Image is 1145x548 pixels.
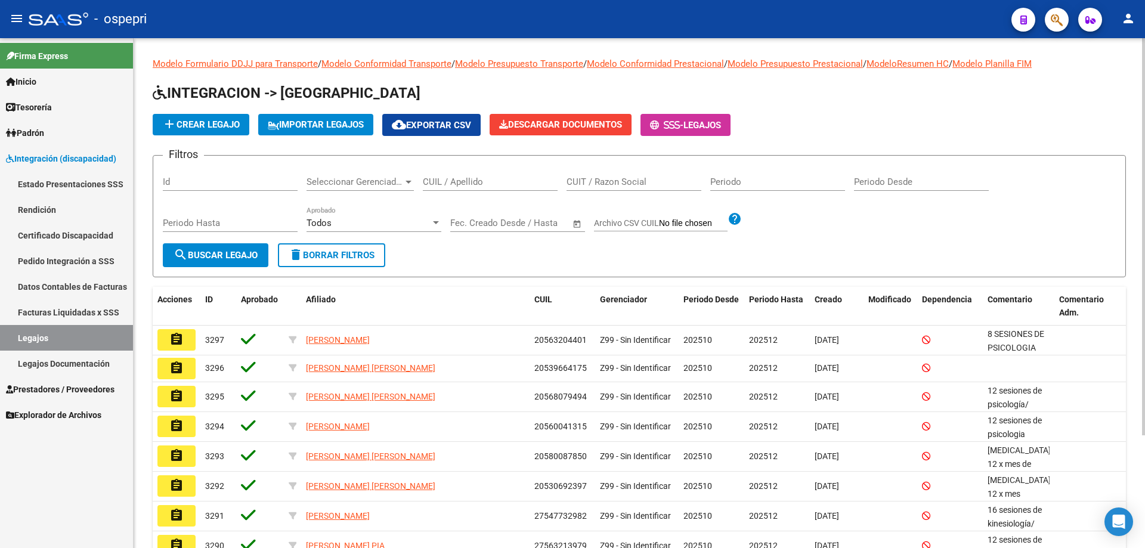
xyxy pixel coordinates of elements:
span: Exportar CSV [392,120,471,131]
a: Modelo Formulario DDJJ para Transporte [153,58,318,69]
a: Modelo Presupuesto Transporte [455,58,583,69]
h3: Filtros [163,146,204,163]
span: IMPORTAR LEGAJOS [268,119,364,130]
span: Inicio [6,75,36,88]
span: Seleccionar Gerenciador [307,177,403,187]
span: [PERSON_NAME] [PERSON_NAME] [306,392,435,401]
span: Firma Express [6,49,68,63]
a: Modelo Planilla FIM [952,58,1032,69]
button: Crear Legajo [153,114,249,135]
button: Buscar Legajo [163,243,268,267]
span: [PERSON_NAME] [PERSON_NAME] [306,451,435,461]
span: 202512 [749,511,778,521]
span: Periodo Hasta [749,295,803,304]
span: Archivo CSV CUIL [594,218,659,228]
datatable-header-cell: CUIL [530,287,595,326]
datatable-header-cell: Periodo Hasta [744,287,810,326]
datatable-header-cell: Creado [810,287,864,326]
span: 12 sesiones de psicología/ Macchi Marianela/ octubre a Diciembre [988,386,1055,450]
span: Explorador de Archivos [6,408,101,422]
button: Borrar Filtros [278,243,385,267]
span: 20539664175 [534,363,587,373]
span: 3292 [205,481,224,491]
span: Integración (discapacidad) [6,152,116,165]
datatable-header-cell: Gerenciador [595,287,679,326]
span: 202510 [683,335,712,345]
span: Todos [307,218,332,228]
span: Modificado [868,295,911,304]
span: Prestadores / Proveedores [6,383,114,396]
span: 202512 [749,363,778,373]
span: [DATE] [815,392,839,401]
span: Creado [815,295,842,304]
span: 202512 [749,451,778,461]
span: - ospepri [94,6,147,32]
span: 202512 [749,392,778,401]
span: Buscar Legajo [174,250,258,261]
mat-icon: assignment [169,332,184,346]
datatable-header-cell: Aprobado [236,287,284,326]
datatable-header-cell: Periodo Desde [679,287,744,326]
span: [DATE] [815,335,839,345]
span: - [650,120,683,131]
span: 20560041315 [534,422,587,431]
span: Z99 - Sin Identificar [600,451,671,461]
a: ModeloResumen HC [867,58,949,69]
span: Z99 - Sin Identificar [600,392,671,401]
span: Padrón [6,126,44,140]
mat-icon: assignment [169,478,184,493]
a: Modelo Conformidad Transporte [321,58,451,69]
button: Exportar CSV [382,114,481,136]
span: 202512 [749,422,778,431]
span: 202510 [683,511,712,521]
span: 3297 [205,335,224,345]
button: -Legajos [640,114,731,136]
a: Modelo Presupuesto Prestacional [728,58,863,69]
button: Open calendar [571,217,584,231]
mat-icon: help [728,212,742,226]
span: 3296 [205,363,224,373]
a: Modelo Conformidad Prestacional [587,58,724,69]
span: Z99 - Sin Identificar [600,481,671,491]
datatable-header-cell: Acciones [153,287,200,326]
datatable-header-cell: Comentario [983,287,1054,326]
mat-icon: menu [10,11,24,26]
input: Archivo CSV CUIL [659,218,728,229]
div: Open Intercom Messenger [1104,507,1133,536]
mat-icon: delete [289,247,303,262]
span: INTEGRACION -> [GEOGRAPHIC_DATA] [153,85,420,101]
span: 3294 [205,422,224,431]
span: Borrar Filtros [289,250,375,261]
span: Afiliado [306,295,336,304]
span: [PERSON_NAME] [PERSON_NAME] [306,481,435,491]
button: Descargar Documentos [490,114,632,135]
span: 202510 [683,422,712,431]
span: 202510 [683,392,712,401]
span: 20530692397 [534,481,587,491]
mat-icon: assignment [169,508,184,522]
span: [DATE] [815,422,839,431]
span: 20563204401 [534,335,587,345]
mat-icon: assignment [169,419,184,433]
span: Legajos [683,120,721,131]
datatable-header-cell: Dependencia [917,287,983,326]
span: Comentario [988,295,1032,304]
span: 3295 [205,392,224,401]
span: CUIL [534,295,552,304]
span: 20568079494 [534,392,587,401]
datatable-header-cell: Modificado [864,287,917,326]
span: [PERSON_NAME] [PERSON_NAME] [306,363,435,373]
span: 27547732982 [534,511,587,521]
mat-icon: person [1121,11,1135,26]
mat-icon: assignment [169,361,184,375]
span: Z99 - Sin Identificar [600,422,671,431]
mat-icon: add [162,117,177,131]
span: [PERSON_NAME] [306,422,370,431]
span: [DATE] [815,511,839,521]
datatable-header-cell: Comentario Adm. [1054,287,1126,326]
span: Comentario Adm. [1059,295,1104,318]
span: Crear Legajo [162,119,240,130]
span: ID [205,295,213,304]
span: 8 SESIONES DE PSICOLOGIA CECILIA MARTIN / OCT A DIC 8 SESIONES DE PSICOPEDAGOGIA MESPLATERE ANDRE... [988,329,1058,434]
span: Z99 - Sin Identificar [600,511,671,521]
